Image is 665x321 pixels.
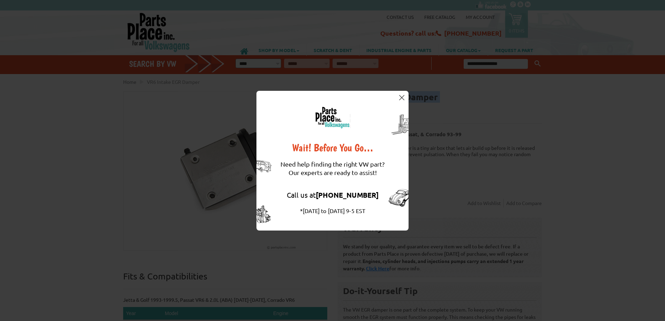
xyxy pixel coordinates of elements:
img: logo [315,107,350,129]
div: Wait! Before You Go… [281,143,384,153]
div: Need help finding the right VW part? Our experts are ready to assist! [281,153,384,184]
div: *[DATE] to [DATE] 9-5 EST [281,206,384,215]
strong: [PHONE_NUMBER] [316,190,379,199]
a: Call us at[PHONE_NUMBER] [287,190,379,199]
img: close [399,95,404,100]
